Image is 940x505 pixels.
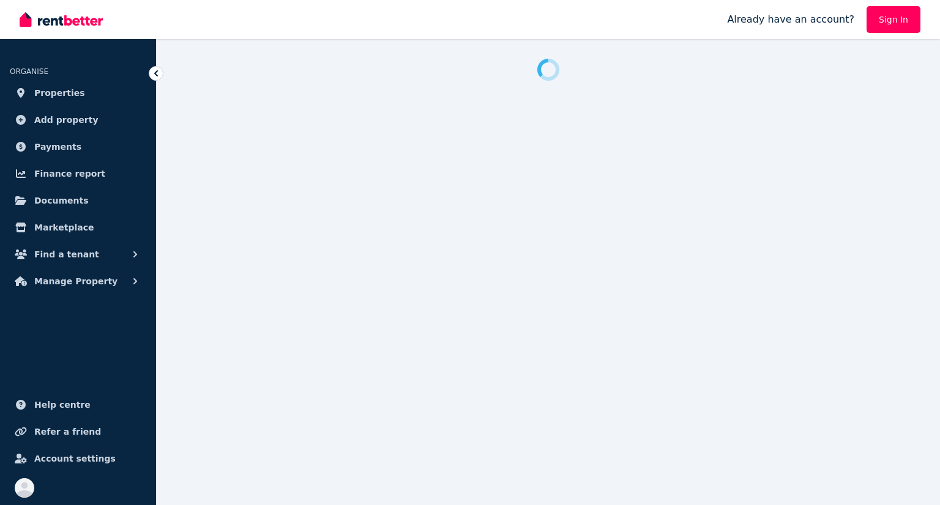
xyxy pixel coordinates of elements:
span: Add property [34,112,99,127]
span: Marketplace [34,220,94,235]
span: Already have an account? [727,12,854,27]
button: Manage Property [10,269,146,293]
span: Finance report [34,166,105,181]
span: Documents [34,193,89,208]
a: Documents [10,188,146,213]
span: Find a tenant [34,247,99,262]
a: Account settings [10,446,146,471]
span: ORGANISE [10,67,48,76]
a: Finance report [10,161,146,186]
img: RentBetter [20,10,103,29]
span: Account settings [34,451,116,466]
a: Payments [10,135,146,159]
a: Add property [10,108,146,132]
a: Marketplace [10,215,146,240]
a: Refer a friend [10,419,146,444]
a: Help centre [10,393,146,417]
span: Help centre [34,397,91,412]
span: Manage Property [34,274,117,289]
button: Find a tenant [10,242,146,267]
span: Properties [34,86,85,100]
span: Payments [34,139,81,154]
span: Refer a friend [34,424,101,439]
a: Properties [10,81,146,105]
a: Sign In [867,6,920,33]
